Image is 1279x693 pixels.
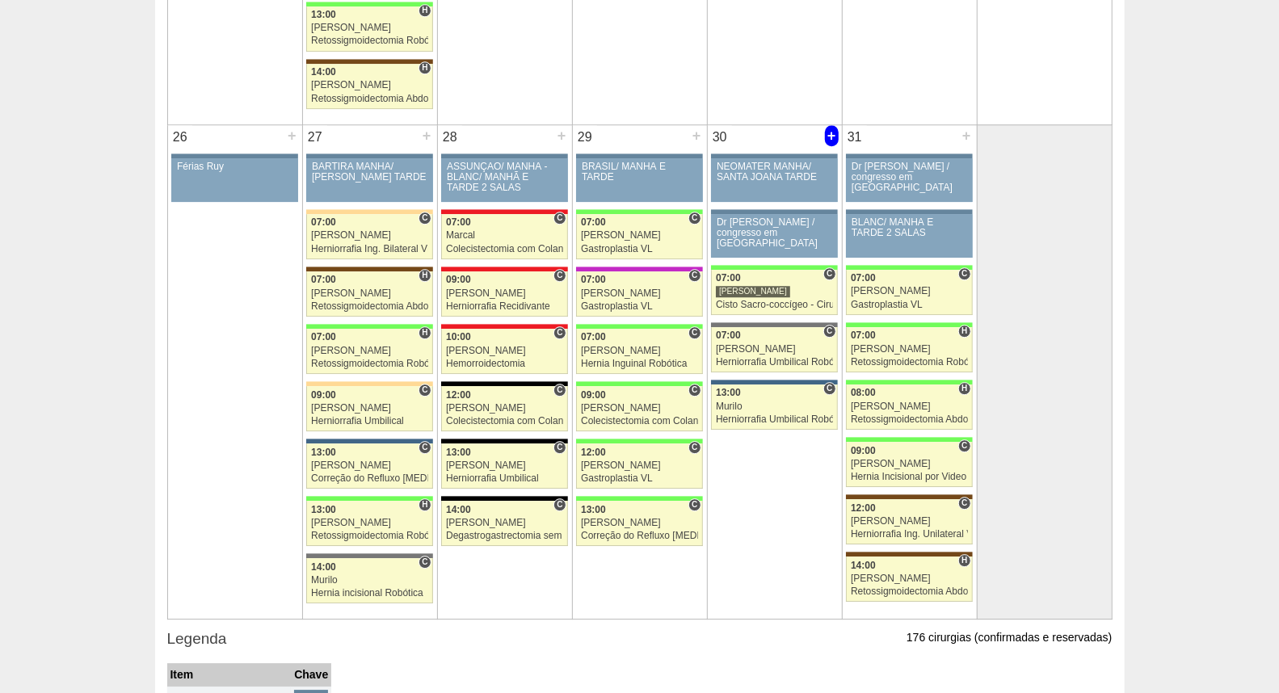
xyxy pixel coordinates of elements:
[441,381,567,386] div: Key: Blanc
[438,125,463,149] div: 28
[306,214,432,259] a: C 07:00 [PERSON_NAME] Herniorrafia Ing. Bilateral VL
[311,389,336,401] span: 09:00
[688,384,701,397] span: Consultório
[306,443,432,489] a: C 13:00 [PERSON_NAME] Correção do Refluxo [MEDICAL_DATA] esofágico Robótico
[306,501,432,546] a: H 13:00 [PERSON_NAME] Retossigmoidectomia Robótica
[441,329,567,374] a: C 10:00 [PERSON_NAME] Hemorroidectomia
[716,300,833,310] div: Cisto Sacro-coccígeo - Cirurgia
[851,573,968,584] div: [PERSON_NAME]
[177,162,292,172] div: Férias Ruy
[446,230,563,241] div: Marcal
[846,158,972,202] a: Dr [PERSON_NAME] / congresso em [GEOGRAPHIC_DATA]
[419,4,431,17] span: Hospital
[690,125,704,146] div: +
[851,357,968,367] div: Retossigmoidectomia Robótica
[823,267,835,280] span: Consultório
[852,217,967,238] div: BLANC/ MANHÃ E TARDE 2 SALAS
[576,153,702,158] div: Key: Aviso
[851,300,968,310] div: Gastroplastia VL
[581,403,698,414] div: [PERSON_NAME]
[306,158,432,202] a: BARTIRA MANHÃ/ [PERSON_NAME] TARDE
[846,270,972,315] a: C 07:00 [PERSON_NAME] Gastroplastia VL
[846,552,972,556] div: Key: Santa Joana
[711,270,837,315] a: C 07:00 [PERSON_NAME] Cisto Sacro-coccígeo - Cirurgia
[171,153,297,158] div: Key: Aviso
[711,153,837,158] div: Key: Aviso
[311,80,428,90] div: [PERSON_NAME]
[581,288,698,299] div: [PERSON_NAME]
[441,386,567,431] a: C 12:00 [PERSON_NAME] Colecistectomia com Colangiografia VL
[825,125,839,146] div: +
[285,125,299,146] div: +
[581,447,606,458] span: 12:00
[688,212,701,225] span: Consultório
[419,441,431,454] span: Consultório
[851,330,876,341] span: 07:00
[306,439,432,443] div: Key: São Luiz - Jabaquara
[446,274,471,285] span: 09:00
[708,125,733,149] div: 30
[311,288,428,299] div: [PERSON_NAME]
[851,272,876,283] span: 07:00
[419,61,431,74] span: Hospital
[711,158,837,202] a: NEOMATER MANHÃ/ SANTA JOANA TARDE
[419,498,431,511] span: Hospital
[581,473,698,484] div: Gastroplastia VL
[553,212,566,225] span: Consultório
[851,401,968,412] div: [PERSON_NAME]
[441,267,567,271] div: Key: Assunção
[311,36,428,46] div: Retossigmoidectomia Robótica
[958,439,970,452] span: Consultório
[716,285,790,297] div: [PERSON_NAME]
[851,387,876,398] span: 08:00
[553,326,566,339] span: Consultório
[711,214,837,258] a: Dr [PERSON_NAME] / congresso em [GEOGRAPHIC_DATA]
[441,271,567,317] a: C 09:00 [PERSON_NAME] Herniorrafia Recidivante
[446,518,563,528] div: [PERSON_NAME]
[846,214,972,258] a: BLANC/ MANHÃ E TARDE 2 SALAS
[291,663,331,687] th: Chave
[446,244,563,254] div: Colecistectomia com Colangiografia VL
[446,473,563,484] div: Herniorrafia Umbilical
[311,561,336,573] span: 14:00
[303,125,328,149] div: 27
[851,286,968,296] div: [PERSON_NAME]
[846,442,972,487] a: C 09:00 [PERSON_NAME] Hernia Incisional por Video
[846,494,972,499] div: Key: Santa Joana
[311,518,428,528] div: [PERSON_NAME]
[576,214,702,259] a: C 07:00 [PERSON_NAME] Gastroplastia VL
[846,437,972,442] div: Key: Brasil
[446,389,471,401] span: 12:00
[419,212,431,225] span: Consultório
[581,216,606,228] span: 07:00
[311,301,428,312] div: Retossigmoidectomia Abdominal VL
[846,380,972,384] div: Key: Brasil
[846,556,972,602] a: H 14:00 [PERSON_NAME] Retossigmoidectomia Abdominal VL
[716,414,833,425] div: Herniorrafia Umbilical Robótica
[688,441,701,454] span: Consultório
[851,502,876,514] span: 12:00
[311,588,428,598] div: Hernia incisional Robótica
[851,445,876,456] span: 09:00
[306,209,432,214] div: Key: Bartira
[311,331,336,342] span: 07:00
[688,269,701,282] span: Consultório
[581,416,698,426] div: Colecistectomia com Colangiografia VL
[688,326,701,339] span: Consultório
[851,344,968,355] div: [PERSON_NAME]
[446,288,563,299] div: [PERSON_NAME]
[852,162,967,194] div: Dr [PERSON_NAME] / congresso em [GEOGRAPHIC_DATA]
[446,359,563,369] div: Hemorroidectomia
[306,2,432,6] div: Key: Brasil
[311,473,428,484] div: Correção do Refluxo [MEDICAL_DATA] esofágico Robótico
[311,460,428,471] div: [PERSON_NAME]
[846,327,972,372] a: H 07:00 [PERSON_NAME] Retossigmoidectomia Robótica
[851,560,876,571] span: 14:00
[582,162,697,183] div: BRASIL/ MANHÃ E TARDE
[581,518,698,528] div: [PERSON_NAME]
[576,501,702,546] a: C 13:00 [PERSON_NAME] Correção do Refluxo [MEDICAL_DATA] esofágico Robótico
[717,162,832,183] div: NEOMATER MANHÃ/ SANTA JOANA TARDE
[851,472,968,482] div: Hernia Incisional por Video
[711,384,837,430] a: C 13:00 Murilo Herniorrafia Umbilical Robótica
[441,443,567,489] a: C 13:00 [PERSON_NAME] Herniorrafia Umbilical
